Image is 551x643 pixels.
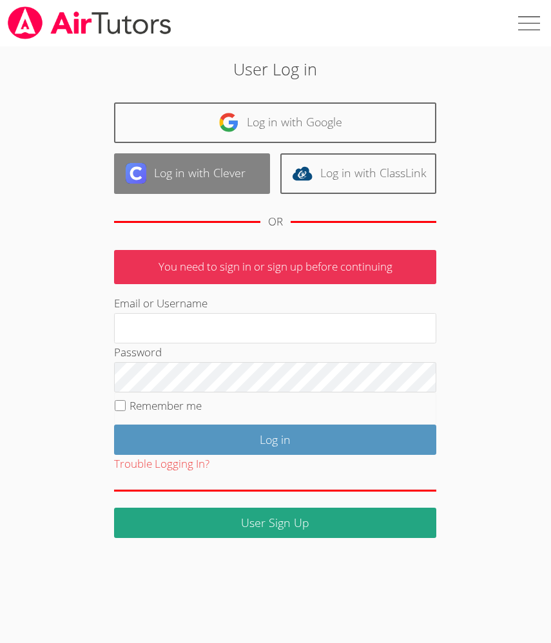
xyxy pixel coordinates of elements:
a: Log in with ClassLink [280,153,436,194]
button: Trouble Logging In? [114,455,209,474]
img: classlink-logo-d6bb404cc1216ec64c9a2012d9dc4662098be43eaf13dc465df04b49fa7ab582.svg [292,163,313,184]
label: Email or Username [114,296,208,311]
a: Log in with Google [114,102,436,143]
img: google-logo-50288ca7cdecda66e5e0955fdab243c47b7ad437acaf1139b6f446037453330a.svg [218,112,239,133]
label: Password [114,345,162,360]
a: User Sign Up [114,508,436,538]
img: airtutors_banner-c4298cdbf04f3fff15de1276eac7730deb9818008684d7c2e4769d2f7ddbe033.png [6,6,173,39]
p: You need to sign in or sign up before continuing [114,250,436,284]
img: clever-logo-6eab21bc6e7a338710f1a6ff85c0baf02591cd810cc4098c63d3a4b26e2feb20.svg [126,163,146,184]
div: OR [268,213,283,231]
input: Log in [114,425,436,455]
label: Remember me [130,398,202,413]
h2: User Log in [77,57,474,81]
a: Log in with Clever [114,153,270,194]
